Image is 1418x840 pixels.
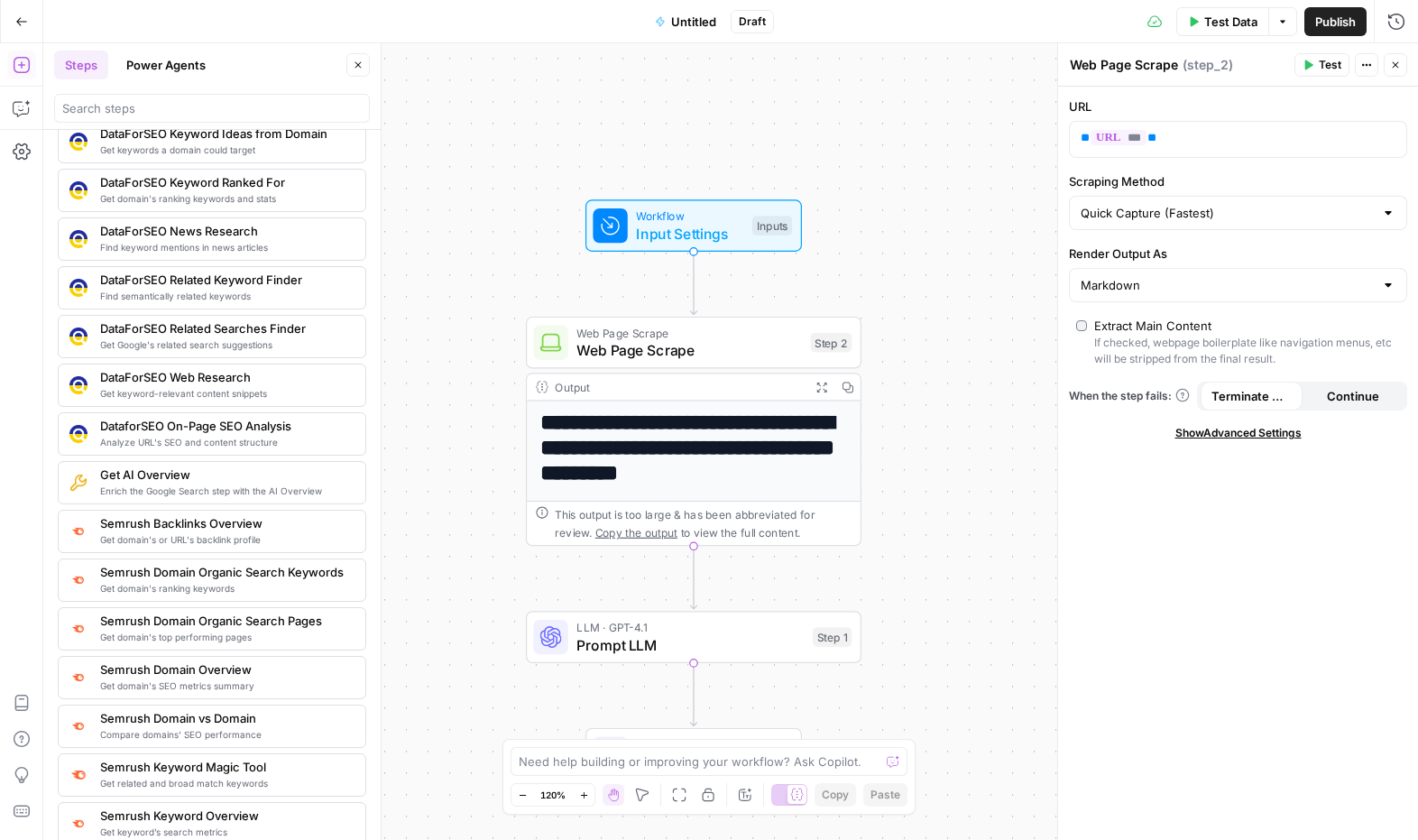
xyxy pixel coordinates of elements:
label: Scraping Method [1069,172,1407,190]
span: Analyze URL's SEO and content structure [100,435,351,449]
span: Workflow [636,208,743,225]
button: Paste [863,783,907,807]
img: 3iojl28do7crl10hh26nxau20pae [69,181,87,199]
span: Single Output [636,735,755,752]
button: Power Agents [115,51,216,79]
span: Get domain's ranking keywords [100,581,351,595]
img: v3j4otw2j2lxnxfkcl44e66h4fup [69,816,87,831]
button: Continue [1303,382,1404,411]
button: Publish [1304,7,1367,36]
input: Markdown [1081,276,1374,294]
span: Paste [870,787,900,803]
img: 3lyvnidk9veb5oecvmize2kaffdg [69,523,87,539]
span: Terminate Workflow [1211,387,1292,405]
span: Show Advanced Settings [1175,425,1302,441]
img: 8a3tdog8tf0qdwwcclgyu02y995m [69,766,87,784]
img: y3iv96nwgxbwrvt76z37ug4ox9nv [69,425,87,443]
img: 3hnddut9cmlpnoegpdll2wmnov83 [69,376,87,394]
div: Single OutputOutputEnd [526,728,861,780]
textarea: Web Page Scrape [1070,56,1178,74]
span: Get related and broad match keywords [100,776,351,790]
button: Test [1294,53,1349,77]
span: Find keyword mentions in news articles [100,240,351,254]
span: DataforSEO On-Page SEO Analysis [100,417,351,435]
img: vjoh3p9kohnippxyp1brdnq6ymi1 [69,230,87,248]
div: Output [555,378,802,395]
span: Semrush Keyword Magic Tool [100,758,351,776]
span: Get keyword’s search metrics [100,825,351,839]
div: WorkflowInput SettingsInputs [526,199,861,252]
button: Copy [815,783,856,807]
img: zn8kcn4lc16eab7ly04n2pykiy7x [69,718,87,734]
span: Get AI Overview [100,466,351,484]
g: Edge from start to step_2 [690,252,696,315]
g: Edge from step_2 to step_1 [690,546,696,609]
img: 9u0p4zbvbrir7uayayktvs1v5eg0 [69,328,87,346]
div: If checked, webpage boilerplate like navigation menus, etc will be stripped from the final result. [1094,335,1400,367]
input: Quick Capture (Fastest) [1081,204,1374,222]
g: Edge from step_1 to end [690,663,696,726]
span: Semrush Domain Organic Search Pages [100,612,351,630]
div: LLM · GPT-4.1Prompt LLMStep 1 [526,611,861,663]
div: This output is too large & has been abbreviated for review. to view the full content. [555,506,852,540]
div: Step 2 [811,333,852,353]
div: Step 1 [813,627,852,647]
div: Inputs [752,216,792,235]
img: 73nre3h8eff8duqnn8tc5kmlnmbe [69,474,87,492]
label: Render Output As [1069,245,1407,263]
span: Prompt LLM [576,634,804,656]
span: DataForSEO Related Searches Finder [100,319,351,337]
img: qj0lddqgokrswkyaqb1p9cmo0sp5 [69,133,87,151]
label: URL [1069,97,1407,115]
img: p4kt2d9mz0di8532fmfgvfq6uqa0 [69,572,87,587]
span: Untitled [671,13,716,31]
span: Compare domains' SEO performance [100,727,351,742]
span: Get keyword-relevant content snippets [100,386,351,401]
span: Find semantically related keywords [100,289,351,303]
span: Enrich the Google Search step with the AI Overview [100,484,351,498]
span: Semrush Domain Organic Search Keywords [100,563,351,581]
span: Get domain's top performing pages [100,630,351,644]
span: 120% [540,788,566,802]
span: DataForSEO Related Keyword Finder [100,271,351,289]
span: Semrush Domain vs Domain [100,709,351,727]
span: Semrush Domain Overview [100,660,351,678]
span: Semrush Backlinks Overview [100,514,351,532]
span: DataForSEO Keyword Ideas from Domain [100,125,351,143]
span: Get domain's SEO metrics summary [100,678,351,693]
span: DataForSEO Keyword Ranked For [100,173,351,191]
span: Semrush Keyword Overview [100,807,351,825]
a: When the step fails: [1069,388,1190,404]
span: ( step_2 ) [1183,56,1233,74]
input: Extract Main ContentIf checked, webpage boilerplate like navigation menus, etc will be stripped f... [1076,320,1087,331]
input: Search steps [62,99,362,117]
span: Get domain's or URL's backlink profile [100,532,351,547]
span: Test [1319,57,1341,73]
span: Get domain's ranking keywords and stats [100,191,351,206]
span: Input Settings [636,223,743,245]
span: Continue [1327,387,1379,405]
span: LLM · GPT-4.1 [576,619,804,636]
span: Copy [822,787,849,803]
span: Copy the output [595,526,677,539]
span: Get keywords a domain could target [100,143,351,157]
div: Extract Main Content [1094,317,1211,335]
span: Test Data [1204,13,1257,31]
img: otu06fjiulrdwrqmbs7xihm55rg9 [69,621,87,636]
img: 4e4w6xi9sjogcjglmt5eorgxwtyu [69,669,87,685]
span: Web Page Scrape [576,339,802,361]
span: DataForSEO Web Research [100,368,351,386]
button: Untitled [644,7,727,36]
span: Publish [1315,13,1356,31]
span: DataForSEO News Research [100,222,351,240]
button: Steps [54,51,108,79]
button: Test Data [1176,7,1268,36]
span: Get Google's related search suggestions [100,337,351,352]
span: Web Page Scrape [576,324,802,341]
img: se7yyxfvbxn2c3qgqs66gfh04cl6 [69,279,87,297]
span: Draft [739,14,766,30]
